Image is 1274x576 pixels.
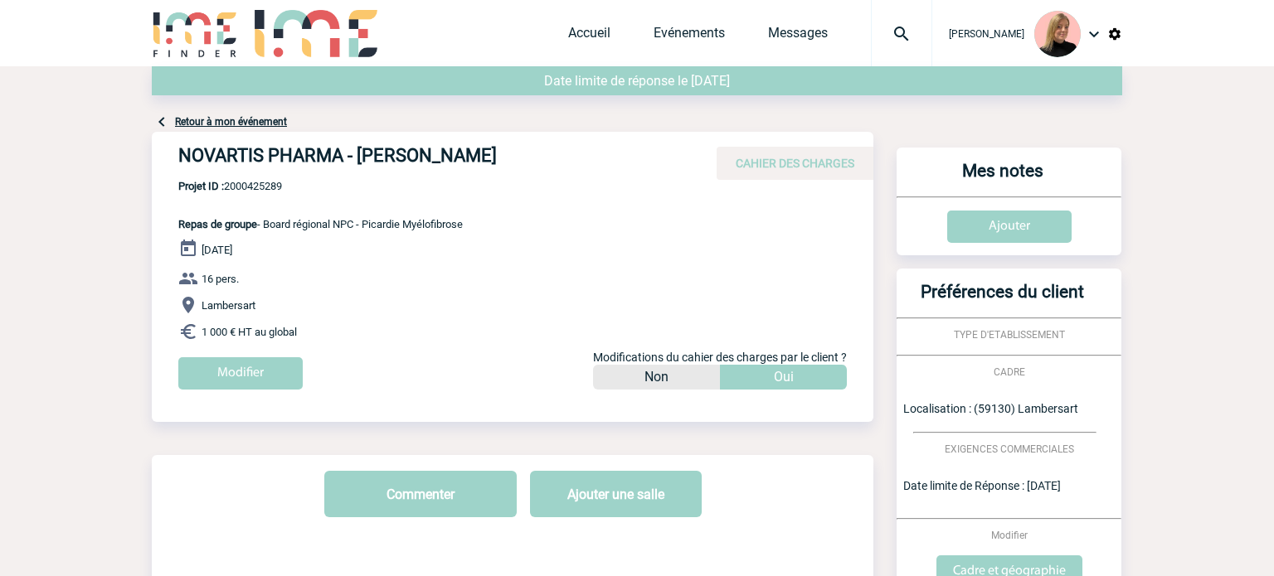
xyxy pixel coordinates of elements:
span: Repas de groupe [178,218,257,230]
a: Messages [768,25,828,48]
img: IME-Finder [152,10,238,57]
span: 2000425289 [178,180,463,192]
span: [DATE] [202,244,232,256]
span: 16 pers. [202,273,239,285]
h3: Préférences du client [903,282,1101,317]
a: Retour à mon événement [175,116,287,128]
a: Evénements [654,25,725,48]
span: [PERSON_NAME] [949,28,1024,40]
input: Ajouter [947,211,1072,243]
a: Accueil [568,25,610,48]
span: Lambersart [202,299,255,312]
span: Localisation : (59130) Lambersart [903,402,1078,415]
span: CADRE [994,366,1025,378]
span: Date limite de réponse le [DATE] [544,73,730,89]
span: - Board régional NPC - Picardie Myélofibrose [178,218,463,230]
img: 131233-0.png [1034,11,1081,57]
span: TYPE D'ETABLISSEMENT [954,329,1065,341]
span: EXIGENCES COMMERCIALES [945,443,1074,455]
h4: NOVARTIS PHARMA - [PERSON_NAME] [178,145,676,173]
button: Ajouter une salle [530,471,702,517]
span: CAHIER DES CHARGES [736,157,854,170]
p: Non [644,365,669,390]
input: Modifier [178,357,303,390]
p: Oui [774,365,794,390]
b: Projet ID : [178,180,224,192]
button: Commenter [324,471,517,517]
h3: Mes notes [903,161,1101,196]
span: Modifications du cahier des charges par le client ? [593,351,847,364]
span: Modifier [991,530,1028,541]
span: 1 000 € HT au global [202,326,297,338]
span: Date limite de Réponse : [DATE] [903,479,1061,492]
